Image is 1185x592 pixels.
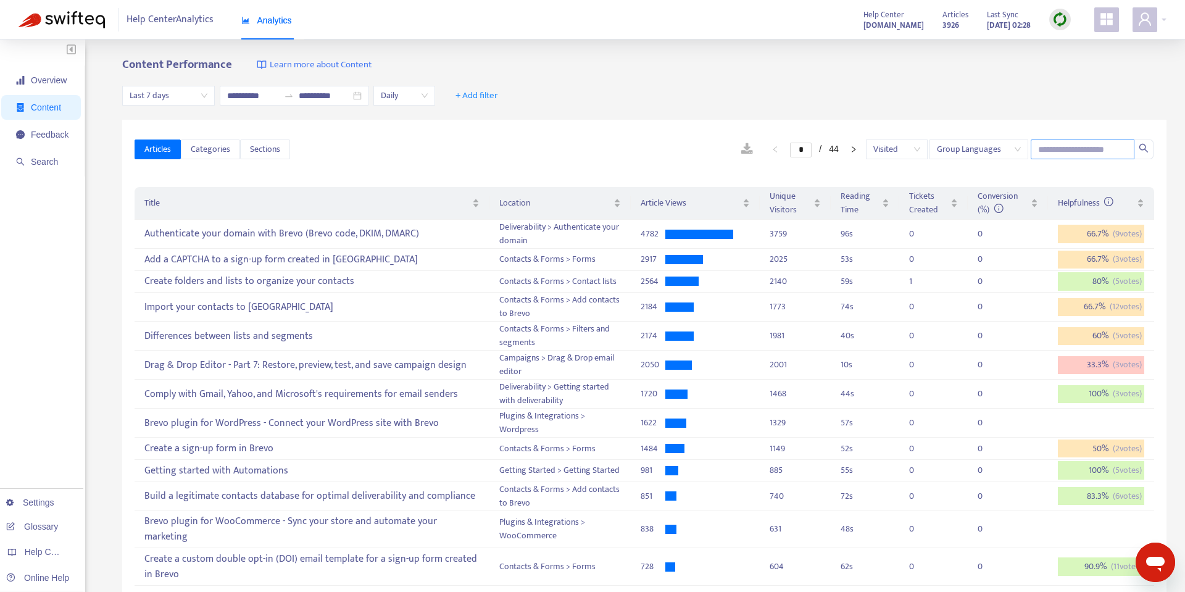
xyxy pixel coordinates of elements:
div: 740 [770,490,821,503]
span: Search [31,157,58,167]
span: appstore [1099,12,1114,27]
div: 0 [909,252,934,266]
li: 1/44 [790,142,838,157]
img: sync.dc5367851b00ba804db3.png [1052,12,1068,27]
div: 0 [909,329,934,343]
button: + Add filter [446,86,507,106]
td: Contacts & Forms > Forms [489,438,631,460]
div: 851 [641,490,665,503]
strong: [DOMAIN_NAME] [863,19,924,32]
div: 0 [909,387,934,401]
div: 838 [641,522,665,536]
div: 1468 [770,387,821,401]
div: 631 [770,522,821,536]
div: 604 [770,560,821,573]
span: search [1139,143,1149,153]
th: Reading Time [831,187,899,220]
div: 0 [978,522,1002,536]
span: left [771,146,779,153]
div: 100 % [1058,461,1144,480]
span: ( 11 votes) [1111,560,1142,573]
div: 55 s [841,464,889,477]
td: Contacts & Forms > Contact lists [489,271,631,293]
span: search [16,157,25,166]
span: container [16,103,25,112]
div: 0 [909,416,934,430]
th: Tickets Created [899,187,968,220]
div: 0 [909,227,934,241]
span: Tickets Created [909,190,948,217]
div: 66.7 % [1058,251,1144,269]
th: Article Views [631,187,760,220]
div: Getting started with Automations [144,461,479,481]
span: Visited [873,140,920,159]
span: ( 5 votes) [1113,464,1142,477]
div: 0 [978,275,1002,288]
div: 2917 [641,252,665,266]
div: Brevo plugin for WordPress - Connect your WordPress site with Brevo [144,413,479,433]
div: 57 s [841,416,889,430]
td: Deliverability > Getting started with deliverability [489,380,631,409]
img: image-link [257,60,267,70]
div: 0 [978,464,1002,477]
div: 66.7 % [1058,225,1144,243]
span: Sections [250,143,280,156]
div: Authenticate your domain with Brevo (Brevo code, DKIM, DMARC) [144,224,479,244]
span: ( 12 votes) [1110,300,1142,314]
div: 728 [641,560,665,573]
div: 60 % [1058,327,1144,346]
div: 0 [909,300,934,314]
div: 981 [641,464,665,477]
td: Contacts & Forms > Forms [489,249,631,271]
div: Comply with Gmail, Yahoo, and Microsoft's requirements for email senders [144,384,479,404]
div: 0 [978,329,1002,343]
div: 53 s [841,252,889,266]
span: ( 9 votes) [1113,227,1142,241]
span: / [819,144,821,154]
td: Campaigns > Drag & Drop email editor [489,351,631,380]
span: right [850,146,857,153]
div: 74 s [841,300,889,314]
strong: [DATE] 02:28 [987,19,1031,32]
div: 1981 [770,329,821,343]
div: 0 [978,442,1002,456]
div: 0 [909,442,934,456]
div: 0 [978,300,1002,314]
div: 0 [909,490,934,503]
div: 44 s [841,387,889,401]
div: 33.3 % [1058,356,1144,375]
a: Online Help [6,573,69,583]
span: Last 7 days [130,86,207,105]
span: Reading Time [841,190,879,217]
td: Contacts & Forms > Add contacts to Brevo [489,293,631,322]
div: Add a CAPTCHA to a sign-up form created in [GEOGRAPHIC_DATA] [144,249,479,270]
td: Contacts & Forms > Forms [489,548,631,586]
div: 1720 [641,387,665,401]
span: user [1137,12,1152,27]
div: 1 [909,275,934,288]
div: 3759 [770,227,821,241]
div: 66.7 % [1058,298,1144,317]
iframe: Button to launch messaging window [1136,543,1175,582]
span: Last Sync [987,8,1018,22]
span: ( 5 votes) [1113,329,1142,343]
span: Conversion (%) [978,189,1018,217]
span: Overview [31,75,67,85]
span: swap-right [284,91,294,101]
a: [DOMAIN_NAME] [863,18,924,32]
li: Previous Page [765,142,785,157]
button: right [844,142,863,157]
span: Content [31,102,61,112]
div: Differences between lists and segments [144,326,479,346]
td: Contacts & Forms > Add contacts to Brevo [489,482,631,511]
div: 96 s [841,227,889,241]
span: ( 6 votes) [1113,490,1142,503]
div: 40 s [841,329,889,343]
div: 0 [978,227,1002,241]
div: 2184 [641,300,665,314]
div: Create folders and lists to organize your contacts [144,272,479,292]
div: 0 [978,490,1002,503]
span: Help Center [863,8,904,22]
span: ( 3 votes) [1113,387,1142,401]
div: 62 s [841,560,889,573]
